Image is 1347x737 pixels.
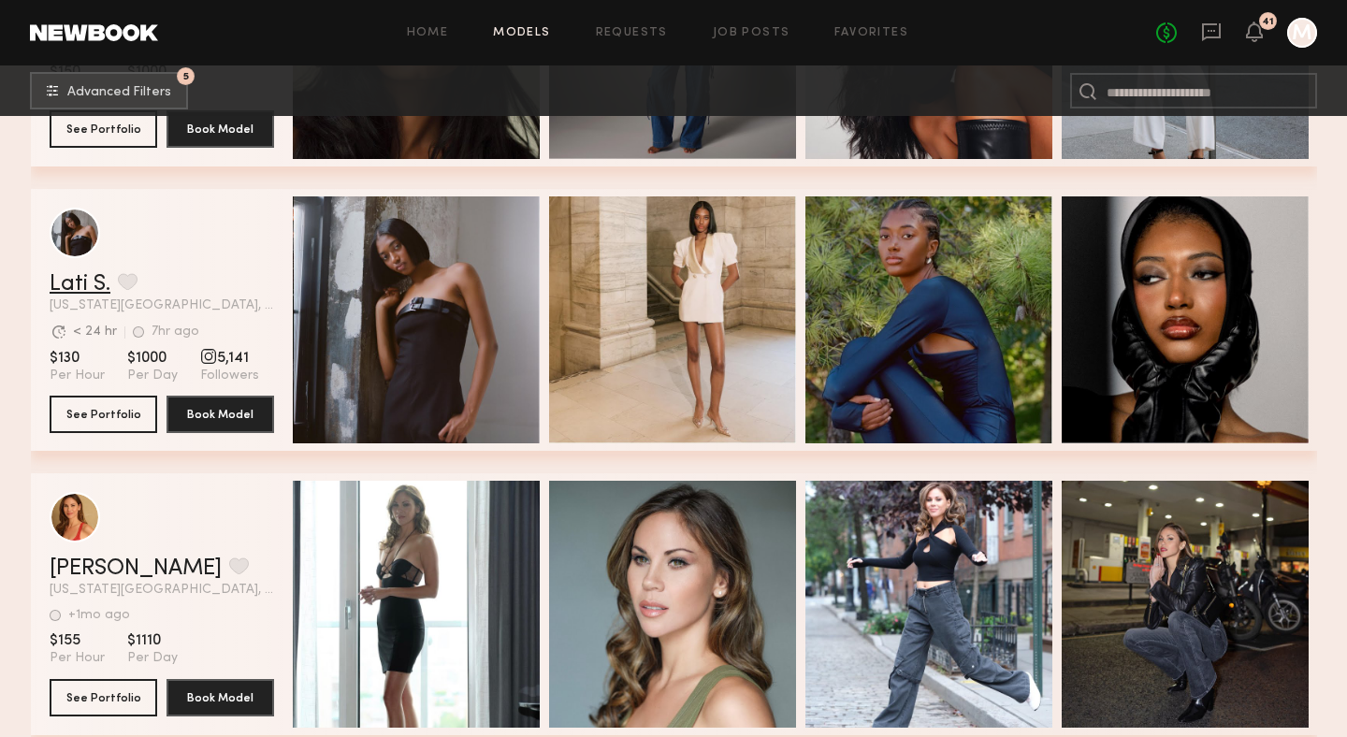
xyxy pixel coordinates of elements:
[127,650,178,667] span: Per Day
[50,650,105,667] span: Per Hour
[50,584,274,597] span: [US_STATE][GEOGRAPHIC_DATA], [GEOGRAPHIC_DATA]
[73,325,117,339] div: < 24 hr
[200,349,259,368] span: 5,141
[50,557,222,580] a: [PERSON_NAME]
[200,368,259,384] span: Followers
[1262,17,1274,27] div: 41
[50,396,157,433] button: See Portfolio
[493,27,550,39] a: Models
[68,609,130,622] div: +1mo ago
[50,110,157,148] button: See Portfolio
[407,27,449,39] a: Home
[167,396,274,433] button: Book Model
[127,368,178,384] span: Per Day
[50,299,274,312] span: [US_STATE][GEOGRAPHIC_DATA], [GEOGRAPHIC_DATA]
[183,72,189,80] span: 5
[127,349,178,368] span: $1000
[50,368,105,384] span: Per Hour
[167,679,274,716] button: Book Model
[67,86,171,99] span: Advanced Filters
[713,27,790,39] a: Job Posts
[1287,18,1317,48] a: M
[30,72,188,109] button: 5Advanced Filters
[167,110,274,148] button: Book Model
[834,27,908,39] a: Favorites
[152,325,199,339] div: 7hr ago
[50,349,105,368] span: $130
[127,631,178,650] span: $1110
[50,631,105,650] span: $155
[596,27,668,39] a: Requests
[50,273,110,296] a: Lati S.
[50,679,157,716] button: See Portfolio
